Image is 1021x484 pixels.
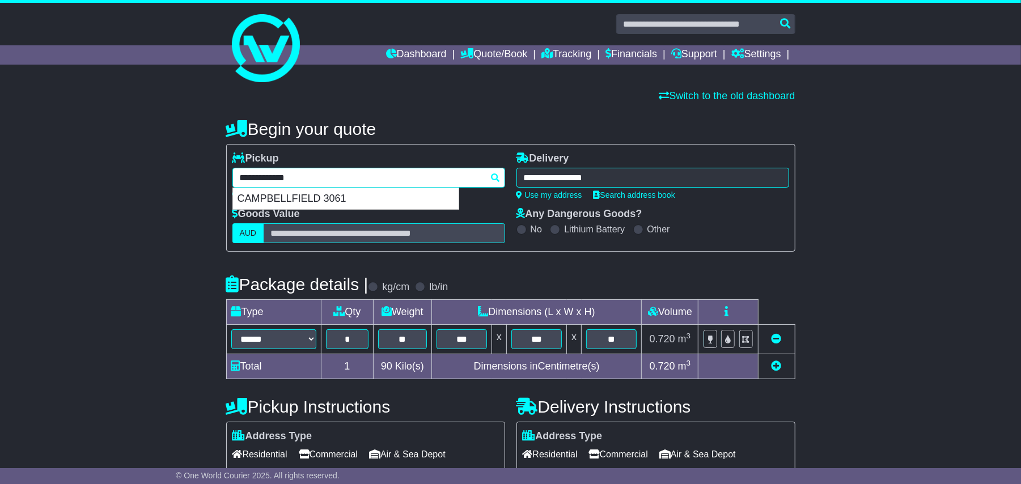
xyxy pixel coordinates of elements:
[647,224,670,235] label: Other
[516,397,795,416] h4: Delivery Instructions
[541,45,591,65] a: Tracking
[233,188,459,210] div: CAMPBELLFIELD 3061
[589,445,648,463] span: Commercial
[659,90,795,101] a: Switch to the old dashboard
[492,325,506,354] td: x
[516,190,582,199] a: Use my address
[687,359,691,367] sup: 3
[321,300,374,325] td: Qty
[731,45,781,65] a: Settings
[232,208,300,220] label: Goods Value
[523,445,578,463] span: Residential
[564,224,625,235] label: Lithium Battery
[567,325,582,354] td: x
[605,45,657,65] a: Financials
[226,300,321,325] td: Type
[381,360,392,372] span: 90
[226,275,368,294] h4: Package details |
[226,354,321,379] td: Total
[232,152,279,165] label: Pickup
[516,208,642,220] label: Any Dangerous Goods?
[516,152,569,165] label: Delivery
[687,332,691,340] sup: 3
[431,354,642,379] td: Dimensions in Centimetre(s)
[382,281,409,294] label: kg/cm
[176,471,340,480] span: © One World Courier 2025. All rights reserved.
[678,333,691,345] span: m
[226,397,505,416] h4: Pickup Instructions
[431,300,642,325] td: Dimensions (L x W x H)
[321,354,374,379] td: 1
[659,445,736,463] span: Air & Sea Depot
[460,45,527,65] a: Quote/Book
[232,445,287,463] span: Residential
[232,430,312,443] label: Address Type
[594,190,675,199] a: Search address book
[650,360,675,372] span: 0.720
[232,223,264,243] label: AUD
[374,354,432,379] td: Kilo(s)
[429,281,448,294] label: lb/in
[772,360,782,372] a: Add new item
[671,45,717,65] a: Support
[386,45,447,65] a: Dashboard
[678,360,691,372] span: m
[299,445,358,463] span: Commercial
[374,300,432,325] td: Weight
[226,120,795,138] h4: Begin your quote
[772,333,782,345] a: Remove this item
[642,300,698,325] td: Volume
[523,430,603,443] label: Address Type
[369,445,446,463] span: Air & Sea Depot
[531,224,542,235] label: No
[650,333,675,345] span: 0.720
